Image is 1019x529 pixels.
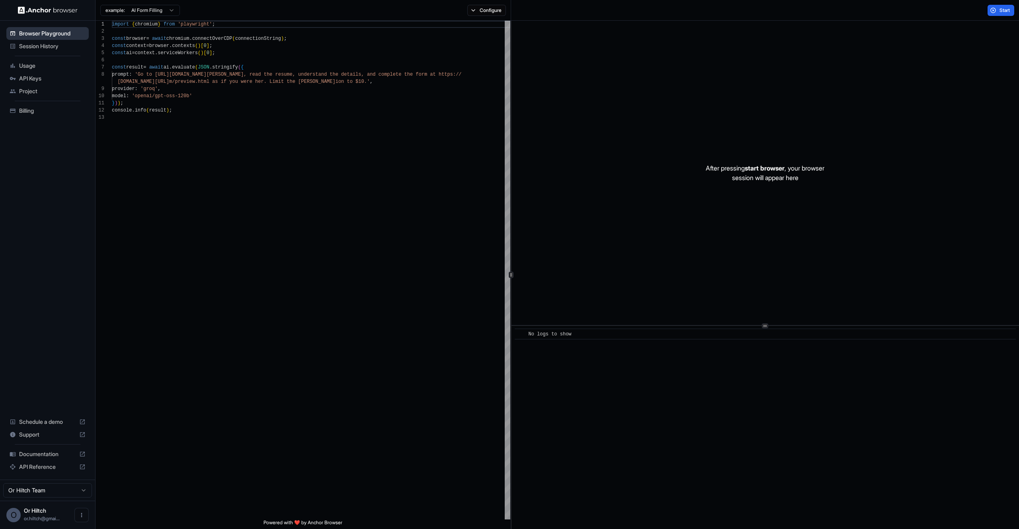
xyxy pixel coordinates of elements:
div: Browser Playground [6,27,89,40]
span: JSON [198,65,209,70]
span: API Reference [19,463,76,471]
button: Start [988,5,1014,16]
span: browser [126,36,146,41]
div: 4 [96,42,104,49]
span: const [112,65,126,70]
span: 'openai/gpt-oss-120b' [132,93,192,99]
span: chromium [135,22,158,27]
span: info [135,108,146,113]
div: 10 [96,92,104,100]
span: [ [203,50,206,56]
div: 9 [96,85,104,92]
span: 'Go to [URL][DOMAIN_NAME][PERSON_NAME], re [135,72,255,77]
div: Project [6,85,89,98]
span: Support [19,431,76,439]
span: } [112,100,115,106]
span: m/preview.html as if you were her. Limit the [PERSON_NAME] [169,79,336,84]
div: 5 [96,49,104,57]
div: 7 [96,64,104,71]
span: or.hiltch@gmail.com [24,515,60,521]
span: Or Hiltch [24,507,46,514]
span: = [146,43,149,49]
span: No logs to show [529,331,572,337]
span: 0 [203,43,206,49]
span: ; [212,50,215,56]
div: 3 [96,35,104,42]
div: Session History [6,40,89,53]
span: . [209,65,212,70]
span: : [135,86,138,92]
span: ; [169,108,172,113]
div: O [6,508,21,522]
p: After pressing , your browser session will appear here [706,163,824,182]
span: example: [105,7,125,14]
span: { [241,65,244,70]
div: Schedule a demo [6,415,89,428]
span: ] [207,43,209,49]
span: result [126,65,143,70]
div: 8 [96,71,104,78]
span: ) [201,50,203,56]
span: ] [209,50,212,56]
span: prompt [112,72,129,77]
span: , [370,79,373,84]
span: . [189,36,192,41]
span: Powered with ❤️ by Anchor Browser [264,519,342,529]
div: 13 [96,114,104,121]
span: Browser Playground [19,29,86,37]
span: ad the resume, understand the details, and complet [255,72,398,77]
span: serviceWorkers [158,50,198,56]
span: start browser [745,164,785,172]
span: . [155,50,158,56]
span: ) [115,100,117,106]
div: Usage [6,59,89,72]
div: 12 [96,107,104,114]
span: Schedule a demo [19,418,76,426]
span: result [149,108,166,113]
span: stringify [212,65,238,70]
span: Project [19,87,86,95]
span: evaluate [172,65,195,70]
span: 'groq' [141,86,158,92]
div: API Keys [6,72,89,85]
span: . [132,108,135,113]
span: Billing [19,107,86,115]
span: Documentation [19,450,76,458]
span: ( [195,43,198,49]
span: = [143,65,146,70]
span: ; [284,36,287,41]
span: from [164,22,175,27]
span: ( [232,36,235,41]
span: chromium [166,36,189,41]
span: [ [201,43,203,49]
span: ; [212,22,215,27]
div: 1 [96,21,104,28]
span: ) [281,36,284,41]
span: await [149,65,164,70]
span: ) [166,108,169,113]
span: Start [999,7,1011,14]
span: . [169,43,172,49]
span: = [146,36,149,41]
span: console [112,108,132,113]
div: 2 [96,28,104,35]
div: 11 [96,100,104,107]
div: 6 [96,57,104,64]
span: model [112,93,126,99]
span: . [169,65,172,70]
span: provider [112,86,135,92]
span: 'playwright' [178,22,212,27]
span: ( [195,65,198,70]
span: API Keys [19,74,86,82]
img: Anchor Logo [18,6,78,14]
span: ( [146,108,149,113]
span: = [132,50,135,56]
span: : [129,72,132,77]
span: ai [164,65,169,70]
div: Support [6,428,89,441]
span: ; [209,43,212,49]
span: const [112,36,126,41]
span: connectionString [235,36,281,41]
span: ​ [519,330,523,338]
span: Session History [19,42,86,50]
